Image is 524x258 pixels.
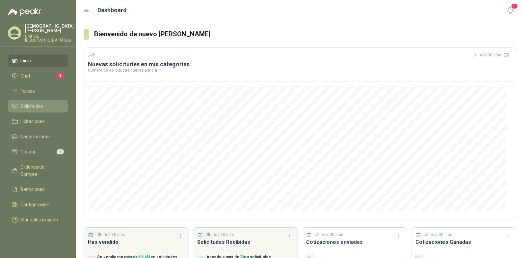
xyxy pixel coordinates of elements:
[197,238,294,246] h3: Solicitudes Recibidas
[415,238,512,246] h3: Cotizaciones Ganadas
[205,232,234,238] p: Últimos 30 días
[424,232,452,238] p: Últimos 30 días
[8,100,68,113] a: Solicitudes
[8,183,68,196] a: Remisiones
[20,87,35,95] span: Tareas
[8,213,68,226] a: Manuales y ayuda
[25,24,74,33] p: [DEMOGRAPHIC_DATA] [PERSON_NAME]
[8,115,68,128] a: Licitaciones
[20,57,31,64] span: Inicio
[88,238,185,246] h3: Has vendido
[20,72,30,80] span: Chat
[306,238,403,246] h3: Cotizaciones enviadas
[88,68,512,72] p: Número de solicitudes nuevas por día
[20,186,45,193] span: Remisiones
[94,29,516,39] h3: Bienvenido de nuevo [PERSON_NAME]
[20,133,51,140] span: Negociaciones
[315,232,343,238] p: Últimos 30 días
[8,70,68,82] a: Chat8
[473,50,512,60] div: Últimos 30 días
[97,6,127,15] h1: Dashboard
[8,85,68,97] a: Tareas
[25,34,74,42] p: UMP DE [GEOGRAPHIC_DATA] SAS
[511,3,518,9] span: 5
[8,198,68,211] a: Configuración
[20,148,36,155] span: Cotizar
[88,60,512,68] h3: Nuevas solicitudes en mis categorías
[20,103,43,110] span: Solicitudes
[20,118,45,125] span: Licitaciones
[8,8,41,16] img: Logo peakr
[57,73,64,79] span: 8
[20,201,49,208] span: Configuración
[8,145,68,158] a: Cotizar1
[504,5,516,16] button: 5
[96,232,125,238] p: Últimos 30 días
[57,149,64,154] span: 1
[20,216,58,223] span: Manuales y ayuda
[8,54,68,67] a: Inicio
[8,130,68,143] a: Negociaciones
[20,163,62,178] span: Órdenes de Compra
[8,161,68,180] a: Órdenes de Compra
